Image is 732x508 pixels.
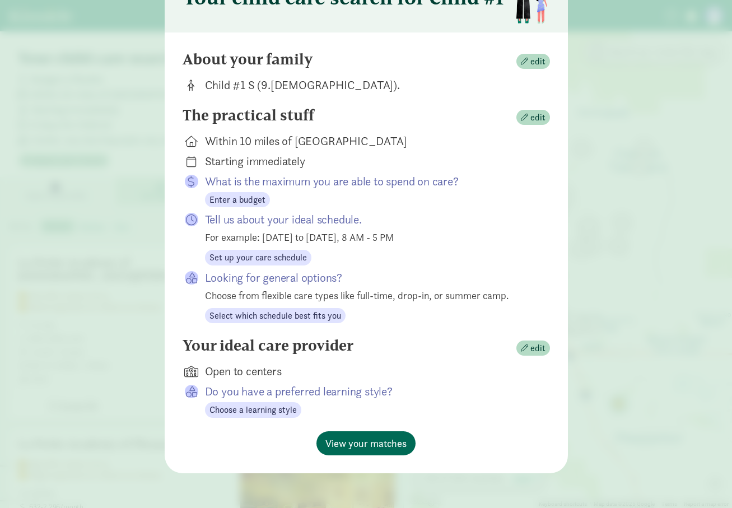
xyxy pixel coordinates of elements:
button: Choose a learning style [205,402,301,418]
span: Choose a learning style [209,403,297,417]
button: edit [516,110,550,125]
button: edit [516,341,550,356]
span: View your matches [325,436,407,451]
p: Do you have a preferred learning style? [205,384,532,399]
span: edit [530,342,545,355]
button: Enter a budget [205,192,270,208]
button: edit [516,54,550,69]
p: Tell us about your ideal schedule. [205,212,532,227]
div: For example: [DATE] to [DATE], 8 AM - 5 PM [205,230,532,245]
div: Open to centers [205,363,532,379]
div: Choose from flexible care types like full-time, drop-in, or summer camp. [205,288,532,303]
button: Set up your care schedule [205,250,311,265]
h4: About your family [183,50,313,68]
span: Select which schedule best fits you [209,309,341,323]
button: View your matches [316,431,416,455]
h4: The practical stuff [183,106,314,124]
p: Looking for general options? [205,270,532,286]
div: Within 10 miles of [GEOGRAPHIC_DATA] [205,133,532,149]
div: Child #1 S (9.[DEMOGRAPHIC_DATA]). [205,77,532,93]
div: Starting immediately [205,153,532,169]
span: edit [530,111,545,124]
span: Set up your care schedule [209,251,307,264]
span: edit [530,55,545,68]
button: Select which schedule best fits you [205,308,346,324]
p: What is the maximum you are able to spend on care? [205,174,532,189]
span: Enter a budget [209,193,265,207]
h4: Your ideal care provider [183,337,353,355]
